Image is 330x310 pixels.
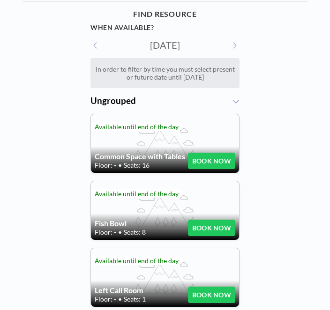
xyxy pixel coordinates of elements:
div: In order to filter by time you must select present or future date until [DATE] [90,58,240,88]
button: BOOK NOW [188,220,235,236]
button: BOOK NOW [188,287,235,303]
span: Seats: 8 [124,228,146,236]
button: BOOK NOW [188,153,235,169]
span: Ungrouped [90,96,136,106]
span: • [118,295,122,303]
span: Available until end of the day [95,190,179,198]
span: Floor: - [95,228,116,236]
span: Floor: - [95,295,116,303]
span: Seats: 1 [124,295,146,303]
span: • [118,228,122,236]
span: Available until end of the day [95,123,179,131]
h4: FIND RESOURCE [90,6,240,22]
span: • [118,161,122,170]
h4: Common Space with Tables [95,152,188,161]
h4: Left Call Room [95,286,188,295]
h4: Fish Bowl [95,219,188,228]
span: Seats: 16 [124,161,150,170]
span: Available until end of the day [95,257,179,265]
span: Floor: - [95,161,116,170]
